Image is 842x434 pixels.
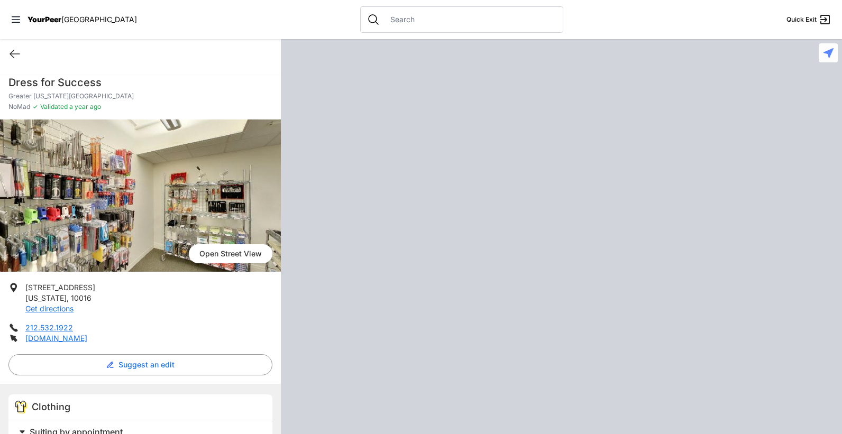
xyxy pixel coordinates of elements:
a: Get directions [25,304,74,313]
span: , [67,293,69,302]
span: [GEOGRAPHIC_DATA] [61,15,137,24]
span: Quick Exit [786,15,817,24]
span: NoMad [8,103,30,111]
span: ✓ [32,103,38,111]
span: YourPeer [28,15,61,24]
span: [STREET_ADDRESS] [25,283,95,292]
h1: Dress for Success [8,75,272,90]
a: Quick Exit [786,13,831,26]
a: YourPeer[GEOGRAPHIC_DATA] [28,16,137,23]
span: Validated [40,103,68,110]
span: 10016 [71,293,91,302]
span: a year ago [68,103,101,110]
a: 212.532.1922 [25,323,73,332]
button: Suggest an edit [8,354,272,375]
span: [US_STATE] [25,293,67,302]
p: Greater [US_STATE][GEOGRAPHIC_DATA] [8,92,272,100]
span: Suggest an edit [118,359,175,370]
span: Open Street View [189,244,272,263]
input: Search [384,14,556,25]
span: Clothing [32,401,70,412]
a: [DOMAIN_NAME] [25,334,87,343]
